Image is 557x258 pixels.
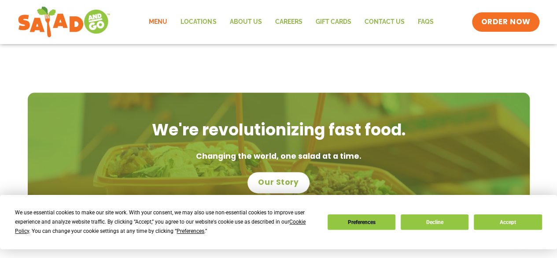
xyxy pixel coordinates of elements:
a: About Us [223,12,268,32]
a: GIFT CARDS [309,12,358,32]
a: Careers [268,12,309,32]
a: Contact Us [358,12,411,32]
a: Locations [174,12,223,32]
button: Accept [474,214,542,230]
a: FAQs [411,12,440,32]
span: ORDER NOW [481,17,530,27]
button: Decline [401,214,468,230]
p: Changing the world, one salad at a time. [37,150,521,163]
span: Preferences [177,228,204,234]
a: Our Story [247,172,309,193]
a: ORDER NOW [472,12,539,32]
a: Menu [142,12,174,32]
nav: Menu [142,12,440,32]
button: Preferences [328,214,395,230]
img: new-SAG-logo-768×292 [18,4,111,40]
div: We use essential cookies to make our site work. With your consent, we may also use non-essential ... [15,208,317,236]
span: Our Story [258,177,299,188]
h2: We're revolutionizing fast food. [37,119,521,141]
